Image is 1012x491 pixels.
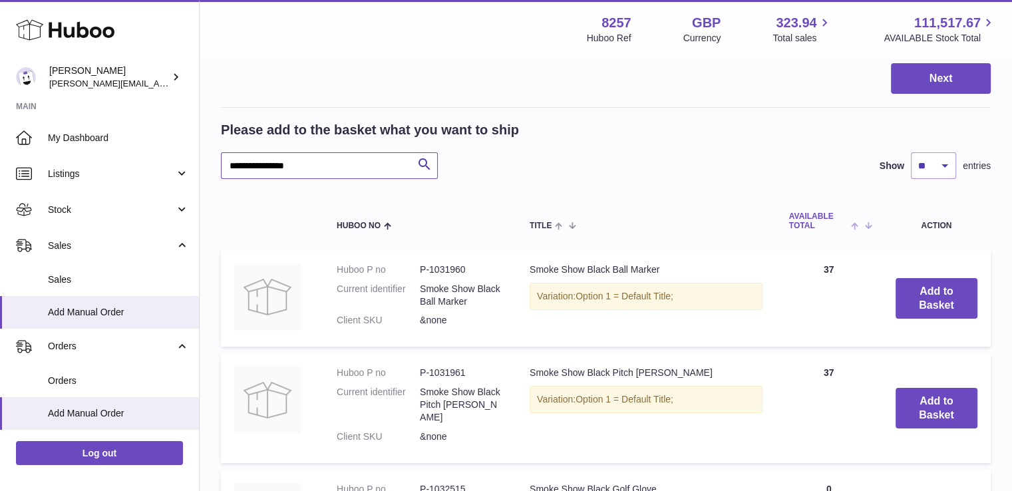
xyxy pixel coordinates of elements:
[772,32,832,45] span: Total sales
[896,388,977,429] button: Add to Basket
[576,394,673,405] span: Option 1 = Default Title;
[16,67,36,87] img: Mohsin@planlabsolutions.com
[234,263,301,330] img: Smoke Show Black Ball Marker
[914,14,981,32] span: 111,517.67
[963,160,991,172] span: entries
[48,204,175,216] span: Stock
[337,222,381,230] span: Huboo no
[49,78,267,88] span: [PERSON_NAME][EMAIL_ADDRESS][DOMAIN_NAME]
[516,250,776,347] td: Smoke Show Black Ball Marker
[48,340,175,353] span: Orders
[48,407,189,420] span: Add Manual Order
[234,367,301,433] img: Smoke Show Black Pitch Mark Repairer
[49,65,169,90] div: [PERSON_NAME]
[420,367,503,379] dd: P-1031961
[420,386,503,424] dd: Smoke Show Black Pitch [PERSON_NAME]
[420,430,503,443] dd: &none
[776,353,882,462] td: 37
[337,367,420,379] dt: Huboo P no
[776,250,882,347] td: 37
[420,283,503,308] dd: Smoke Show Black Ball Marker
[683,32,721,45] div: Currency
[420,314,503,327] dd: &none
[48,168,175,180] span: Listings
[776,14,816,32] span: 323.94
[516,353,776,462] td: Smoke Show Black Pitch [PERSON_NAME]
[530,283,762,310] div: Variation:
[880,160,904,172] label: Show
[692,14,721,32] strong: GBP
[48,273,189,286] span: Sales
[48,306,189,319] span: Add Manual Order
[576,291,673,301] span: Option 1 = Default Title;
[337,263,420,276] dt: Huboo P no
[884,32,996,45] span: AVAILABLE Stock Total
[530,222,552,230] span: Title
[601,14,631,32] strong: 8257
[221,121,519,139] h2: Please add to the basket what you want to ship
[48,240,175,252] span: Sales
[772,14,832,45] a: 323.94 Total sales
[16,441,183,465] a: Log out
[587,32,631,45] div: Huboo Ref
[337,430,420,443] dt: Client SKU
[884,14,996,45] a: 111,517.67 AVAILABLE Stock Total
[337,314,420,327] dt: Client SKU
[48,375,189,387] span: Orders
[896,278,977,319] button: Add to Basket
[789,212,848,230] span: AVAILABLE Total
[337,283,420,308] dt: Current identifier
[48,132,189,144] span: My Dashboard
[891,63,991,94] button: Next
[530,386,762,413] div: Variation:
[337,386,420,424] dt: Current identifier
[420,263,503,276] dd: P-1031960
[882,199,991,243] th: Action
